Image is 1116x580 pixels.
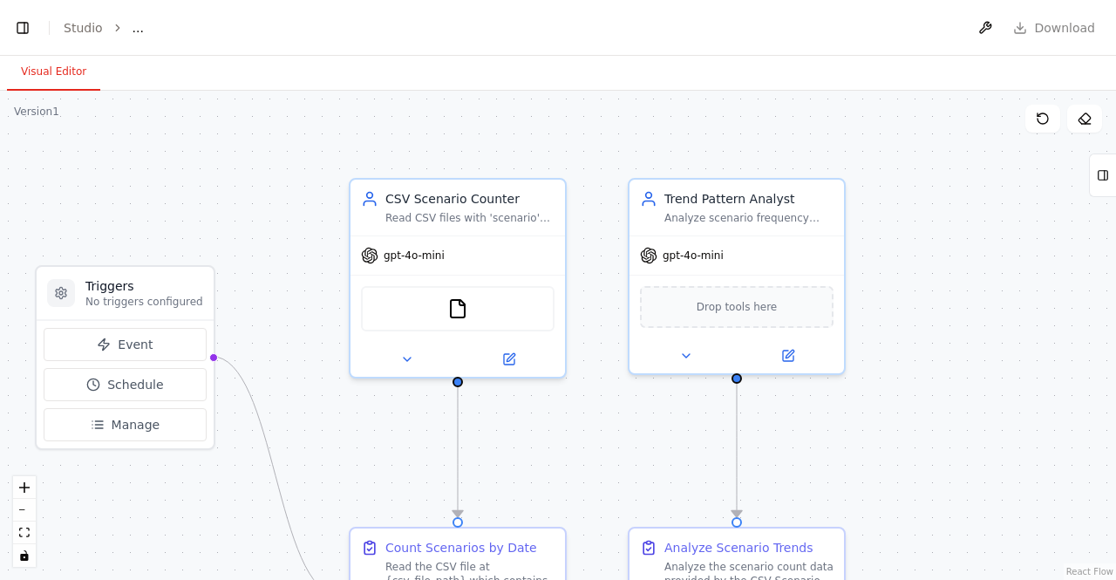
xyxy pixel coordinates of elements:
[44,368,207,401] button: Schedule
[385,211,555,225] div: Read CSV files with 'scenario' and 'date' columns (date format: yyyymmdd), count the number of di...
[44,408,207,441] button: Manage
[385,190,555,208] div: CSV Scenario Counter
[13,522,36,544] button: fit view
[447,298,468,319] img: FileReadTool
[385,539,537,556] div: Count Scenarios by Date
[44,328,207,361] button: Event
[64,21,103,35] a: Studio
[349,178,567,379] div: CSV Scenario CounterRead CSV files with 'scenario' and 'date' columns (date format: yyyymmdd), co...
[13,499,36,522] button: zoom out
[664,190,834,208] div: Trend Pattern Analyst
[7,54,100,91] button: Visual Editor
[728,383,745,517] g: Edge from 6ac4d0db-ee7d-4606-949b-d2590cf09caf to 12fa6355-5d13-4c18-b8c4-0f217b5d38ab
[14,105,59,119] div: Version 1
[107,376,163,393] span: Schedule
[663,249,724,263] span: gpt-4o-mini
[85,295,203,309] p: No triggers configured
[384,249,445,263] span: gpt-4o-mini
[628,178,846,375] div: Trend Pattern AnalystAnalyze scenario frequency data over time to identify trends, patterns, and ...
[13,544,36,567] button: toggle interactivity
[459,349,558,370] button: Open in side panel
[738,345,837,366] button: Open in side panel
[697,298,778,316] span: Drop tools here
[1066,567,1113,577] a: React Flow attribution
[118,336,153,353] span: Event
[85,277,203,295] h3: Triggers
[64,19,144,37] nav: breadcrumb
[10,16,35,40] button: Show left sidebar
[449,386,466,517] g: Edge from 7334892f-f173-4b52-94e0-57defa1f241b to 6ffb829a-7188-42f0-8619-3809844743e6
[13,476,36,499] button: zoom in
[664,539,813,556] div: Analyze Scenario Trends
[664,211,834,225] div: Analyze scenario frequency data over time to identify trends, patterns, and seasonal variations i...
[35,265,215,450] div: TriggersNo triggers configuredEventScheduleManage
[112,416,160,433] span: Manage
[13,476,36,567] div: React Flow controls
[133,19,144,37] span: ...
